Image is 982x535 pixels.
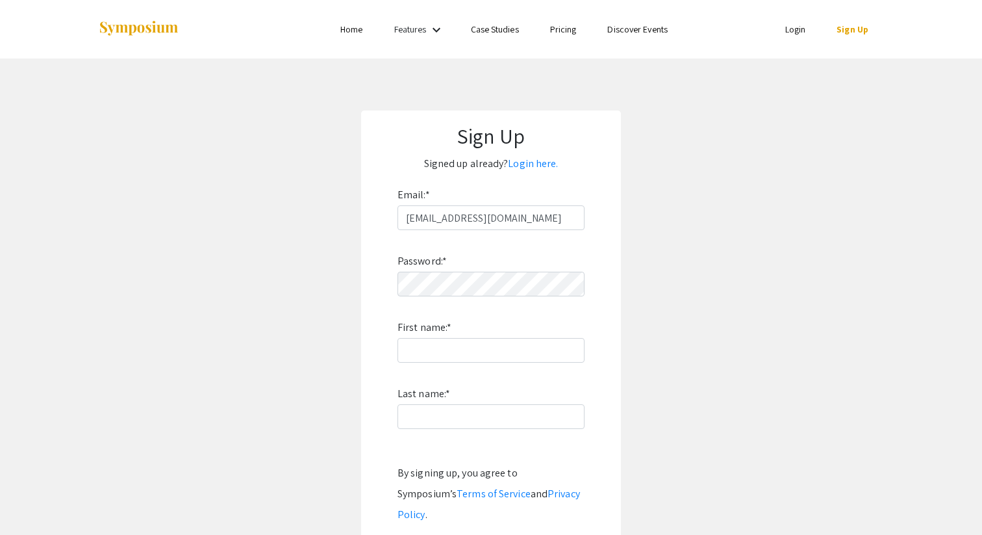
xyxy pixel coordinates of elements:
a: Home [340,23,362,35]
a: Pricing [550,23,577,35]
a: Discover Events [607,23,668,35]
div: By signing up, you agree to Symposium’s and . [397,463,585,525]
label: Last name: [397,384,450,404]
a: Privacy Policy [397,487,580,521]
label: Password: [397,251,447,272]
a: Features [394,23,427,35]
a: Terms of Service [457,487,531,501]
img: Symposium by ForagerOne [98,20,179,38]
a: Login [785,23,806,35]
label: First name: [397,317,451,338]
iframe: Chat [10,476,55,525]
a: Case Studies [471,23,519,35]
p: Signed up already? [374,153,608,174]
a: Sign Up [837,23,868,35]
mat-icon: Expand Features list [429,22,444,38]
a: Login here. [508,157,558,170]
label: Email: [397,185,430,205]
h1: Sign Up [374,124,608,148]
